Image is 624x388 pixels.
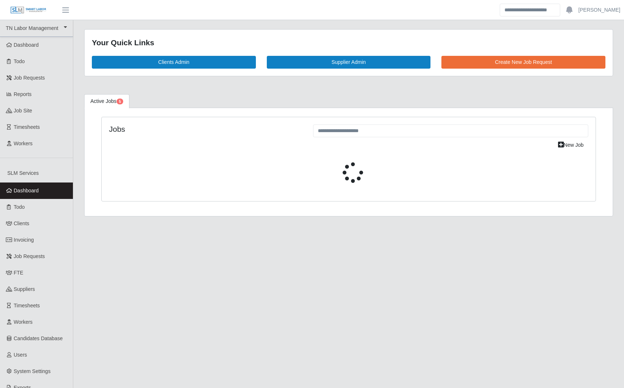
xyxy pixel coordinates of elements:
[553,139,588,151] a: New Job
[109,124,302,134] h4: Jobs
[14,42,39,48] span: Dashboard
[14,91,32,97] span: Reports
[92,37,605,49] div: Your Quick Links
[441,56,605,69] a: Create New Job Request
[14,335,63,341] span: Candidates Database
[117,99,123,104] span: Pending Jobs
[7,170,39,176] span: SLM Services
[14,124,40,130] span: Timesheets
[267,56,431,69] a: Supplier Admin
[578,6,620,14] a: [PERSON_NAME]
[10,6,47,14] img: SLM Logo
[14,188,39,193] span: Dashboard
[500,4,560,16] input: Search
[14,141,33,146] span: Workers
[14,286,35,292] span: Suppliers
[14,270,23,276] span: FTE
[92,56,256,69] a: Clients Admin
[14,58,25,64] span: Todo
[14,204,25,210] span: Todo
[14,319,33,325] span: Workers
[84,94,129,108] a: Active Jobs
[14,303,40,308] span: Timesheets
[14,220,30,226] span: Clients
[14,237,34,243] span: Invoicing
[14,368,51,374] span: System Settings
[14,253,45,259] span: Job Requests
[14,108,32,114] span: job site
[14,352,27,358] span: Users
[14,75,45,81] span: Job Requests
